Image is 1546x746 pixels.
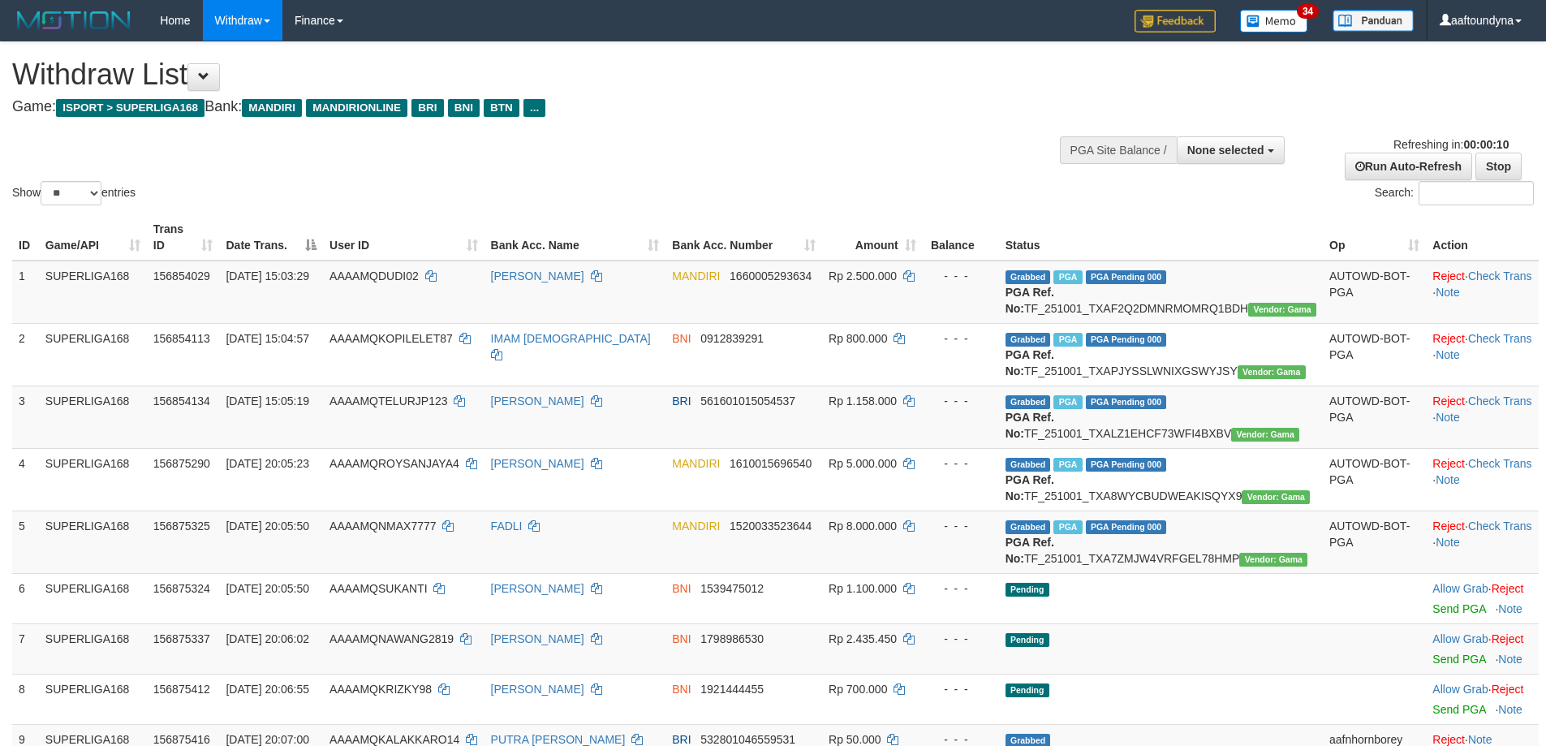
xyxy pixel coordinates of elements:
[700,332,764,345] span: Copy 0912839291 to clipboard
[1426,511,1539,573] td: · ·
[929,455,993,472] div: - - -
[1436,348,1460,361] a: Note
[1432,683,1488,696] a: Allow Grab
[153,395,210,407] span: 156854134
[153,270,210,282] span: 156854029
[491,395,584,407] a: [PERSON_NAME]
[672,632,691,645] span: BNI
[1086,333,1167,347] span: PGA Pending
[929,518,993,534] div: - - -
[829,270,897,282] span: Rp 2.500.000
[12,573,39,623] td: 6
[1240,10,1308,32] img: Button%20Memo.svg
[1492,683,1524,696] a: Reject
[226,395,308,407] span: [DATE] 15:05:19
[1492,632,1524,645] a: Reject
[39,323,147,386] td: SUPERLIGA168
[829,395,897,407] span: Rp 1.158.000
[41,181,101,205] select: Showentries
[999,511,1323,573] td: TF_251001_TXA7ZMJW4VRFGEL78HMP
[484,214,666,261] th: Bank Acc. Name: activate to sort column ascending
[672,733,691,746] span: BRI
[1436,411,1460,424] a: Note
[1053,333,1082,347] span: Marked by aafchhiseyha
[306,99,407,117] span: MANDIRIONLINE
[1323,261,1426,324] td: AUTOWD-BOT-PGA
[672,270,720,282] span: MANDIRI
[39,261,147,324] td: SUPERLIGA168
[700,632,764,645] span: Copy 1798986530 to clipboard
[829,632,897,645] span: Rp 2.435.450
[929,580,993,597] div: - - -
[1432,733,1465,746] a: Reject
[329,457,459,470] span: AAAAMQROYSANJAYA4
[1498,653,1522,666] a: Note
[1432,332,1465,345] a: Reject
[1492,582,1524,595] a: Reject
[1242,490,1310,504] span: Vendor URL: https://trx31.1velocity.biz
[1432,683,1491,696] span: ·
[923,214,999,261] th: Balance
[12,214,39,261] th: ID
[1426,386,1539,448] td: · ·
[1468,457,1532,470] a: Check Trans
[12,58,1014,91] h1: Withdraw List
[448,99,480,117] span: BNI
[929,330,993,347] div: - - -
[700,395,795,407] span: Copy 561601015054537 to clipboard
[1432,457,1465,470] a: Reject
[39,511,147,573] td: SUPERLIGA168
[12,181,136,205] label: Show entries
[1432,703,1485,716] a: Send PGA
[1468,733,1492,746] a: Note
[1086,520,1167,534] span: PGA Pending
[1231,428,1299,442] span: Vendor URL: https://trx31.1velocity.biz
[1060,136,1177,164] div: PGA Site Balance /
[1086,458,1167,472] span: PGA Pending
[411,99,443,117] span: BRI
[1432,602,1485,615] a: Send PGA
[1238,365,1306,379] span: Vendor URL: https://trx31.1velocity.biz
[1436,473,1460,486] a: Note
[1419,181,1534,205] input: Search:
[700,683,764,696] span: Copy 1921444455 to clipboard
[822,214,923,261] th: Amount: activate to sort column ascending
[730,270,812,282] span: Copy 1660005293634 to clipboard
[1498,703,1522,716] a: Note
[329,733,459,746] span: AAAAMQKALAKKARO14
[929,681,993,697] div: - - -
[700,733,795,746] span: Copy 532801046559531 to clipboard
[1006,536,1054,565] b: PGA Ref. No:
[672,683,691,696] span: BNI
[999,386,1323,448] td: TF_251001_TXALZ1EHCF73WFI4BXBV
[1333,10,1414,32] img: panduan.png
[329,395,448,407] span: AAAAMQTELURJP123
[226,683,308,696] span: [DATE] 20:06:55
[12,8,136,32] img: MOTION_logo.png
[226,582,308,595] span: [DATE] 20:05:50
[1468,270,1532,282] a: Check Trans
[1323,448,1426,511] td: AUTOWD-BOT-PGA
[829,332,887,345] span: Rp 800.000
[1475,153,1522,180] a: Stop
[1323,214,1426,261] th: Op: activate to sort column ascending
[147,214,220,261] th: Trans ID: activate to sort column ascending
[829,683,887,696] span: Rp 700.000
[1006,270,1051,284] span: Grabbed
[929,393,993,409] div: - - -
[12,674,39,724] td: 8
[491,332,651,345] a: IMAM [DEMOGRAPHIC_DATA]
[153,683,210,696] span: 156875412
[12,448,39,511] td: 4
[672,457,720,470] span: MANDIRI
[12,386,39,448] td: 3
[1432,632,1491,645] span: ·
[672,582,691,595] span: BNI
[1432,520,1465,533] a: Reject
[12,323,39,386] td: 2
[329,683,432,696] span: AAAAMQKRIZKY98
[39,386,147,448] td: SUPERLIGA168
[1053,395,1082,409] span: Marked by aafsengchandara
[1436,286,1460,299] a: Note
[1432,653,1485,666] a: Send PGA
